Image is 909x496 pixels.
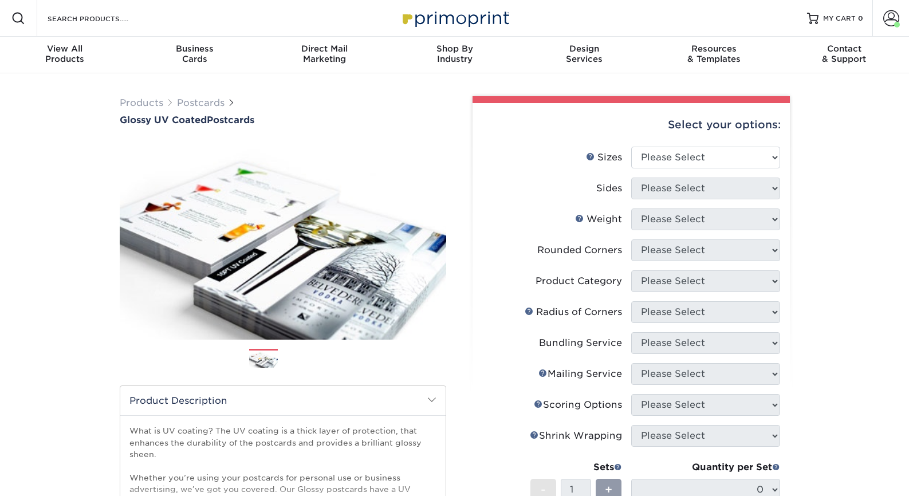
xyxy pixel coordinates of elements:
[520,44,650,54] span: Design
[650,37,780,73] a: Resources& Templates
[389,44,520,54] span: Shop By
[120,127,446,352] img: Glossy UV Coated 01
[389,37,520,73] a: Shop ByIndustry
[398,6,512,30] img: Primoprint
[539,336,622,350] div: Bundling Service
[130,37,260,73] a: BusinessCards
[538,367,622,381] div: Mailing Service
[259,44,389,64] div: Marketing
[3,461,97,492] iframe: Google Customer Reviews
[536,274,622,288] div: Product Category
[530,460,622,474] div: Sets
[823,14,856,23] span: MY CART
[650,44,780,54] span: Resources
[530,429,622,443] div: Shrink Wrapping
[288,344,316,373] img: Postcards 02
[520,44,650,64] div: Services
[575,212,622,226] div: Weight
[537,243,622,257] div: Rounded Corners
[389,44,520,64] div: Industry
[259,37,389,73] a: Direct MailMarketing
[858,14,863,22] span: 0
[120,115,446,125] a: Glossy UV CoatedPostcards
[650,44,780,64] div: & Templates
[249,349,278,369] img: Postcards 01
[177,97,225,108] a: Postcards
[586,151,622,164] div: Sizes
[482,103,781,147] div: Select your options:
[779,37,909,73] a: Contact& Support
[631,460,780,474] div: Quantity per Set
[779,44,909,64] div: & Support
[596,182,622,195] div: Sides
[259,44,389,54] span: Direct Mail
[120,97,163,108] a: Products
[130,44,260,54] span: Business
[120,386,446,415] h2: Product Description
[525,305,622,319] div: Radius of Corners
[779,44,909,54] span: Contact
[520,37,650,73] a: DesignServices
[46,11,158,25] input: SEARCH PRODUCTS.....
[120,115,446,125] h1: Postcards
[534,398,622,412] div: Scoring Options
[130,44,260,64] div: Cards
[120,115,207,125] span: Glossy UV Coated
